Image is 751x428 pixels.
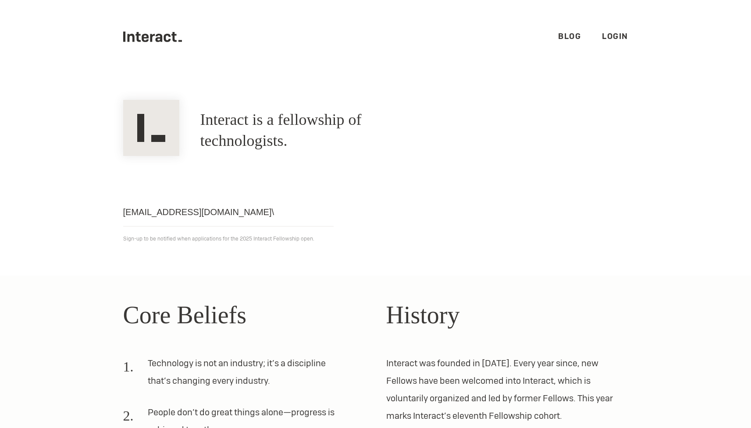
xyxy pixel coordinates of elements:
li: Technology is not an industry; it’s a discipline that’s changing every industry. [123,354,344,396]
h2: History [386,297,628,333]
p: Interact was founded in [DATE]. Every year since, new Fellows have been welcomed into Interact, w... [386,354,628,424]
a: Login [602,31,628,41]
h1: Interact is a fellowship of technologists. [200,110,437,152]
h2: Core Beliefs [123,297,365,333]
a: Blog [558,31,581,41]
img: Interact Logo [123,100,179,156]
p: Sign-up to be notified when applications for the 2025 Interact Fellowship open. [123,233,628,244]
input: Email address... [123,198,334,226]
